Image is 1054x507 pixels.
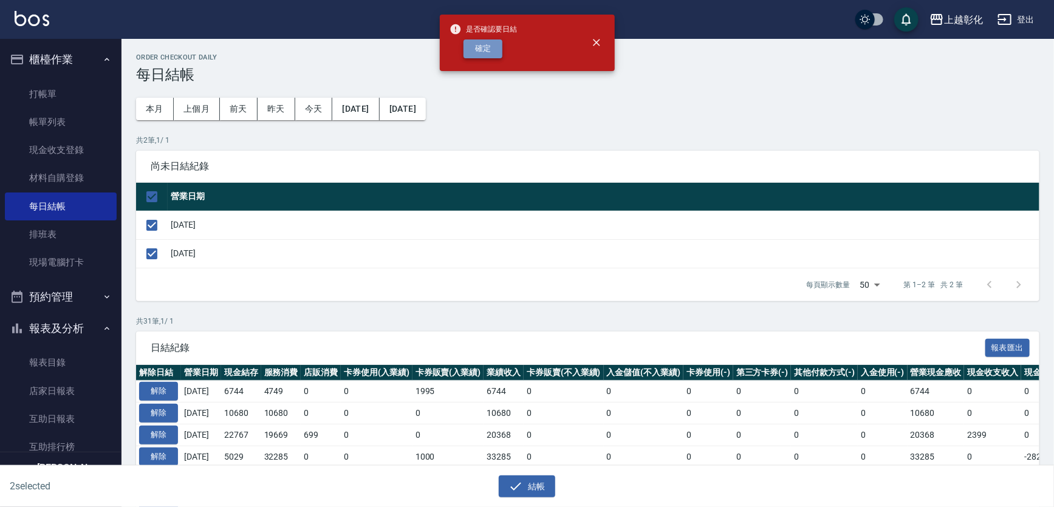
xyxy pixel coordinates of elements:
td: [DATE] [168,239,1039,268]
td: 0 [341,424,412,446]
h3: 每日結帳 [136,66,1039,83]
button: 上個月 [174,98,220,120]
img: Logo [15,11,49,26]
button: 結帳 [499,475,555,498]
p: 共 2 筆, 1 / 1 [136,135,1039,146]
a: 報表目錄 [5,349,117,376]
th: 卡券販賣(不入業績) [524,365,604,381]
td: 0 [733,403,792,424]
th: 店販消費 [301,365,341,381]
span: 尚未日結紀錄 [151,160,1025,172]
th: 解除日結 [136,365,181,381]
td: 0 [733,446,792,468]
th: 第三方卡券(-) [733,365,792,381]
p: 第 1–2 筆 共 2 筆 [904,279,963,290]
div: 50 [855,268,885,301]
td: 0 [524,424,604,446]
td: 10680 [261,403,301,424]
td: 0 [683,381,733,403]
td: [DATE] [181,381,221,403]
td: 1000 [412,446,484,468]
td: 0 [964,446,1021,468]
td: 33285 [908,446,965,468]
td: 0 [524,381,604,403]
td: 699 [301,424,341,446]
td: 0 [791,403,858,424]
h5: [PERSON_NAME]徨 [37,462,99,486]
td: 33285 [484,446,524,468]
td: 19669 [261,424,301,446]
td: 10680 [221,403,261,424]
td: [DATE] [168,211,1039,239]
button: 櫃檯作業 [5,44,117,75]
a: 店家日報表 [5,377,117,405]
td: 1995 [412,381,484,403]
td: 0 [964,403,1021,424]
td: 0 [791,446,858,468]
th: 現金結存 [221,365,261,381]
button: close [583,29,610,56]
a: 現金收支登錄 [5,136,117,164]
td: 0 [604,381,684,403]
td: 0 [301,381,341,403]
td: 0 [341,381,412,403]
button: 解除 [139,404,178,423]
a: 互助排行榜 [5,433,117,461]
td: 0 [604,446,684,468]
td: [DATE] [181,446,221,468]
button: 昨天 [258,98,295,120]
td: 6744 [221,381,261,403]
td: 0 [412,403,484,424]
td: 0 [733,424,792,446]
td: [DATE] [181,424,221,446]
span: 是否確認要日結 [450,23,518,35]
td: 0 [301,446,341,468]
td: 2399 [964,424,1021,446]
p: 共 31 筆, 1 / 1 [136,316,1039,327]
button: 今天 [295,98,333,120]
button: 解除 [139,426,178,444]
td: 0 [604,424,684,446]
th: 現金收支收入 [964,365,1021,381]
td: 0 [604,403,684,424]
td: 0 [524,446,604,468]
td: 6744 [484,381,524,403]
th: 營業日期 [181,365,221,381]
a: 排班表 [5,220,117,248]
button: 報表及分析 [5,313,117,344]
td: 0 [791,381,858,403]
h6: 2 selected [10,478,261,494]
a: 材料自購登錄 [5,164,117,192]
button: save [894,7,919,32]
a: 每日結帳 [5,192,117,220]
button: 上越彰化 [925,7,988,32]
th: 卡券使用(-) [683,365,733,381]
button: 解除 [139,382,178,401]
th: 其他付款方式(-) [791,365,858,381]
td: 10680 [908,403,965,424]
td: 0 [858,403,908,424]
p: 每頁顯示數量 [807,279,850,290]
td: 0 [301,403,341,424]
td: 0 [341,446,412,468]
a: 現場電腦打卡 [5,248,117,276]
button: 本月 [136,98,174,120]
td: 0 [791,424,858,446]
td: 32285 [261,446,301,468]
td: 5029 [221,446,261,468]
td: 20368 [908,424,965,446]
a: 打帳單 [5,80,117,108]
h2: Order checkout daily [136,53,1039,61]
button: 登出 [993,9,1039,31]
td: 0 [858,381,908,403]
td: 0 [412,424,484,446]
td: 4749 [261,381,301,403]
button: 解除 [139,447,178,466]
button: 前天 [220,98,258,120]
td: 0 [858,446,908,468]
a: 報表匯出 [985,341,1030,353]
td: 0 [733,381,792,403]
td: [DATE] [181,403,221,424]
td: 0 [964,381,1021,403]
div: 上越彰化 [944,12,983,27]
